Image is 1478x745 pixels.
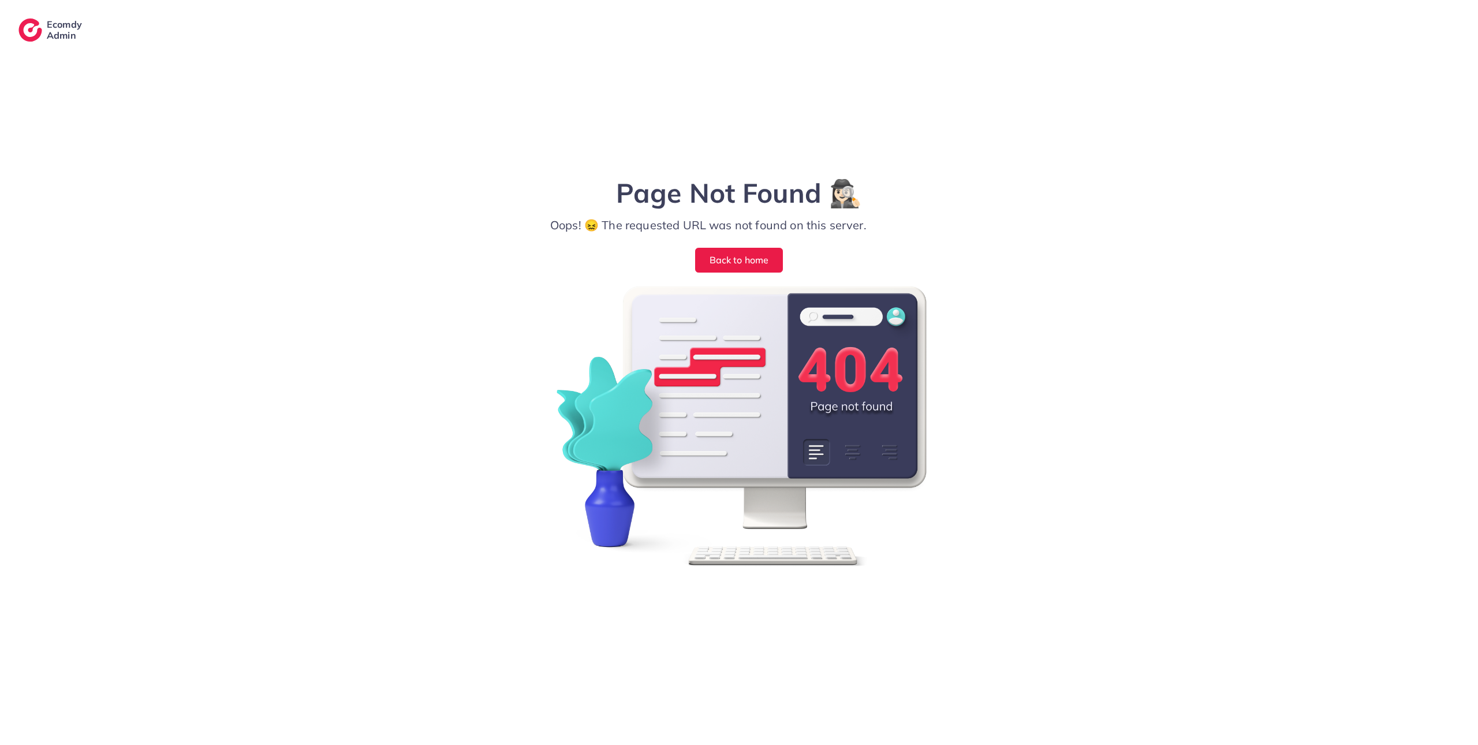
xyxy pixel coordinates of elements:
[550,217,928,234] p: Oops! 😖 The requested URL was not found on this server.
[18,18,104,42] a: Ecomdy Admin
[550,286,928,567] img: Error page
[47,19,104,41] h6: Ecomdy Admin
[550,178,928,207] h1: Page Not Found 🕵🏻‍♀️
[18,18,42,42] img: logo
[695,248,783,273] a: Back to home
